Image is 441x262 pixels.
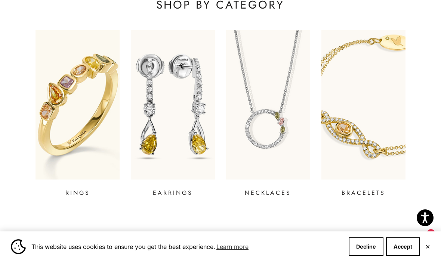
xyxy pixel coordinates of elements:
a: RINGS [36,30,120,197]
a: EARRINGS [131,30,215,197]
span: This website uses cookies to ensure you get the best experience. [31,241,343,252]
button: Accept [386,237,420,256]
p: RINGS [65,188,90,197]
a: Learn more [215,241,250,252]
p: NECKLACES [245,188,291,197]
p: EARRINGS [153,188,193,197]
p: BRACELETS [342,188,385,197]
img: Cookie banner [11,239,26,254]
button: Close [425,244,430,249]
a: NECKLACES [226,30,310,197]
button: Decline [349,237,383,256]
a: BRACELETS [321,30,405,197]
